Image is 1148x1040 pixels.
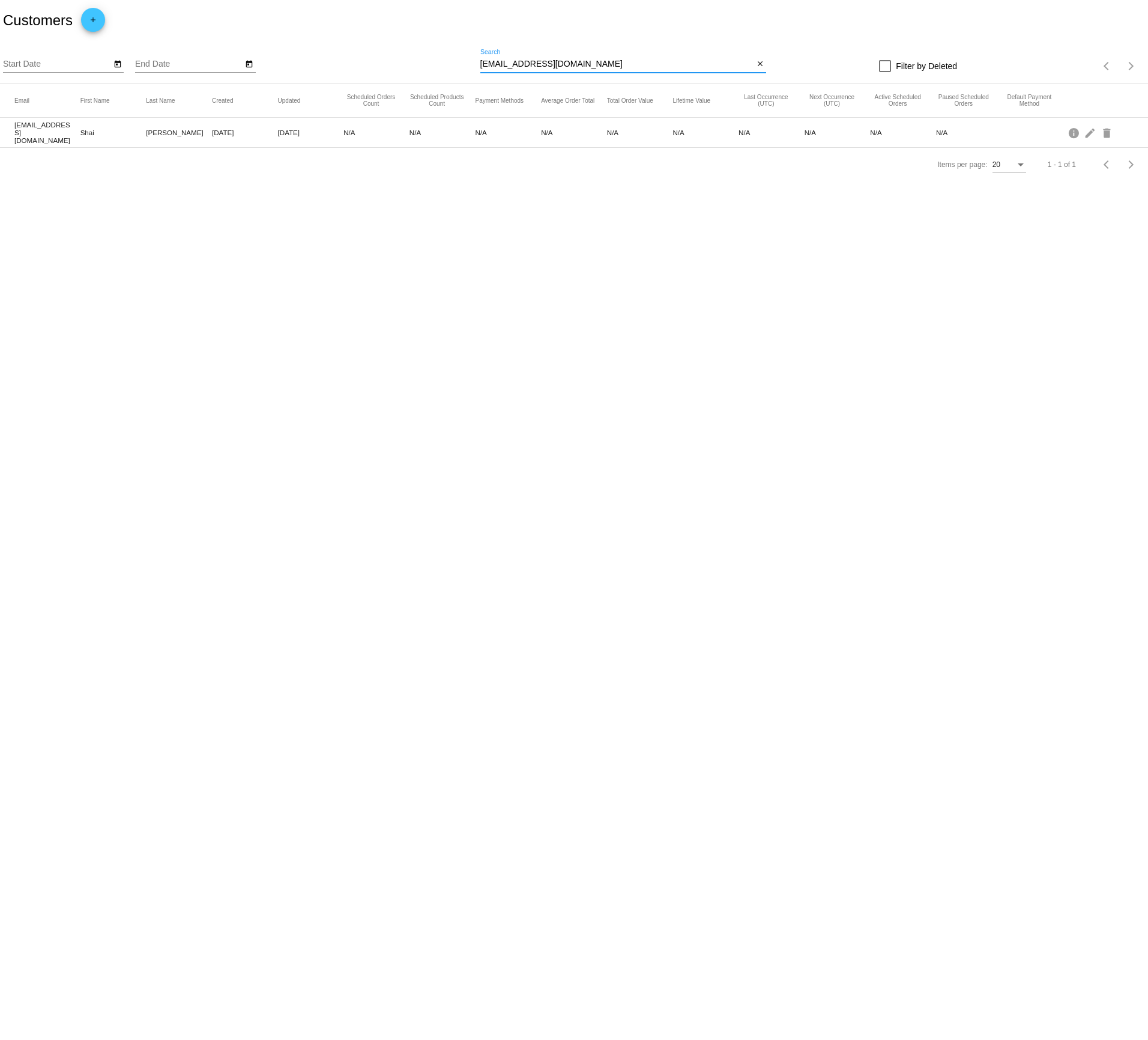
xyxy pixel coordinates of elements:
mat-cell: N/A [541,126,607,139]
button: Next page [1119,153,1143,177]
button: Change sorting for AverageScheduledOrderTotal [541,97,594,104]
button: Next page [1119,54,1143,78]
mat-cell: N/A [936,126,1002,139]
mat-icon: add [86,16,100,30]
mat-cell: N/A [870,126,936,139]
input: End Date [135,59,243,69]
button: Change sorting for PausedScheduledOrdersCount [936,94,991,107]
mat-cell: N/A [607,126,673,139]
button: Change sorting for Email [14,97,29,104]
button: Change sorting for ActiveScheduledOrdersCount [870,94,925,107]
button: Previous page [1095,153,1119,177]
mat-icon: delete [1101,123,1115,142]
button: Change sorting for TotalScheduledOrdersCount [343,94,399,107]
button: Open calendar [243,57,256,70]
button: Previous page [1095,54,1119,78]
button: Clear [754,58,766,71]
button: Change sorting for UpdatedUtc [278,97,301,104]
mat-icon: close [756,59,764,69]
button: Change sorting for DefaultPaymentMethod [1002,94,1057,107]
button: Change sorting for LastScheduledOrderOccurrenceUtc [739,94,794,107]
button: Change sorting for NextScheduledOrderOccurrenceUtc [805,94,860,107]
span: Filter by Deleted [896,59,957,73]
mat-cell: N/A [343,126,409,139]
button: Change sorting for TotalProductsScheduledCount [409,94,465,107]
input: Start Date [3,59,111,69]
mat-icon: info [1068,123,1082,142]
button: Change sorting for ScheduledOrderLTV [672,97,710,104]
button: Change sorting for FirstName [80,97,110,104]
input: Search [480,59,754,69]
button: Change sorting for PaymentMethodsCount [475,97,524,104]
button: Open calendar [111,57,124,70]
h2: Customers [3,12,73,29]
mat-cell: N/A [475,126,541,139]
button: Change sorting for LastName [146,97,175,104]
mat-cell: N/A [409,126,476,139]
div: 1 - 1 of 1 [1048,160,1076,169]
div: Items per page: [937,160,987,169]
mat-select: Items per page: [992,161,1026,169]
button: Change sorting for TotalScheduledOrderValue [607,97,653,104]
mat-cell: Shai [80,126,147,139]
mat-cell: [DATE] [278,126,344,139]
mat-cell: N/A [672,126,739,139]
mat-cell: N/A [805,126,871,139]
mat-icon: edit [1084,123,1098,142]
mat-cell: [PERSON_NAME] [146,126,212,139]
mat-cell: [DATE] [212,126,278,139]
button: Change sorting for CreatedUtc [212,97,234,104]
mat-cell: [EMAIL_ADDRESS][DOMAIN_NAME] [14,118,80,147]
mat-cell: N/A [739,126,805,139]
span: 20 [992,160,1000,169]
